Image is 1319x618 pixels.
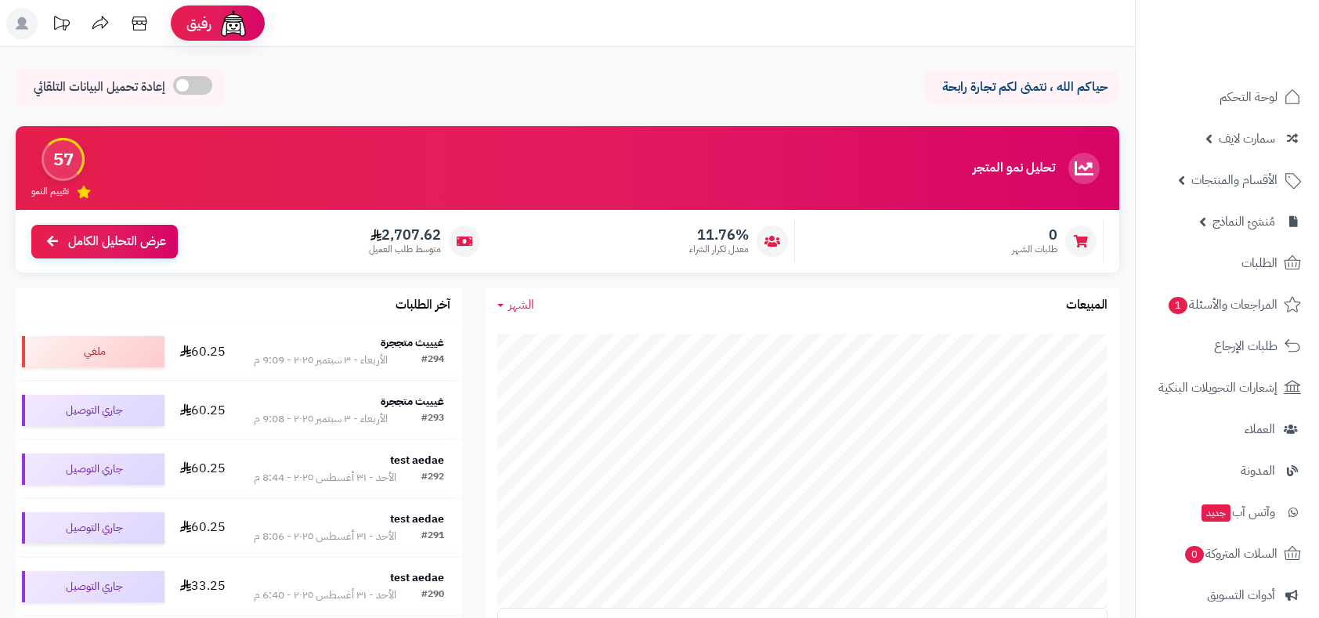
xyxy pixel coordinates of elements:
[171,440,236,498] td: 60.25
[34,78,165,96] span: إعادة تحميل البيانات التلقائي
[390,569,444,586] strong: test aedae
[22,336,164,367] div: ملغي
[390,511,444,527] strong: test aedae
[421,470,444,486] div: #292
[935,78,1108,96] p: حياكم الله ، نتمنى لكم تجارة رابحة
[1185,546,1204,563] span: 0
[421,529,444,544] div: #291
[421,411,444,427] div: #293
[254,352,388,368] div: الأربعاء - ٣ سبتمبر ٢٠٢٥ - 9:09 م
[390,452,444,468] strong: test aedae
[381,334,444,351] strong: غيييث متججرة
[1241,460,1275,482] span: المدونة
[22,512,164,544] div: جاري التوصيل
[1202,504,1230,522] span: جديد
[1145,493,1310,531] a: وآتس آبجديد
[68,233,166,251] span: عرض التحليل الكامل
[1066,298,1108,313] h3: المبيعات
[254,411,388,427] div: الأربعاء - ٣ سبتمبر ٢٠٢٥ - 9:08 م
[1145,535,1310,573] a: السلات المتروكة0
[1145,369,1310,407] a: إشعارات التحويلات البنكية
[1167,294,1277,316] span: المراجعات والأسئلة
[31,185,69,198] span: تقييم النمو
[1219,128,1275,150] span: سمارت لايف
[1158,377,1277,399] span: إشعارات التحويلات البنكية
[1145,286,1310,323] a: المراجعات والأسئلة1
[31,225,178,258] a: عرض التحليل الكامل
[186,14,211,33] span: رفيق
[689,243,749,256] span: معدل تكرار الشراء
[497,296,534,314] a: الشهر
[1212,37,1304,70] img: logo-2.png
[421,352,444,368] div: #294
[1220,86,1277,108] span: لوحة التحكم
[254,587,396,603] div: الأحد - ٣١ أغسطس ٢٠٢٥ - 6:40 م
[22,571,164,602] div: جاري التوصيل
[171,499,236,557] td: 60.25
[1145,327,1310,365] a: طلبات الإرجاع
[1012,243,1057,256] span: طلبات الشهر
[22,395,164,426] div: جاري التوصيل
[1145,452,1310,490] a: المدونة
[369,226,441,244] span: 2,707.62
[171,558,236,616] td: 33.25
[1169,297,1187,314] span: 1
[1145,244,1310,282] a: الطلبات
[1145,78,1310,116] a: لوحة التحكم
[381,393,444,410] strong: غيييث متججرة
[254,470,396,486] div: الأحد - ٣١ أغسطس ٢٠٢٥ - 8:44 م
[1145,410,1310,448] a: العملاء
[1145,576,1310,614] a: أدوات التسويق
[1012,226,1057,244] span: 0
[421,587,444,603] div: #290
[689,226,749,244] span: 11.76%
[1214,335,1277,357] span: طلبات الإرجاع
[1241,252,1277,274] span: الطلبات
[508,295,534,314] span: الشهر
[42,8,81,43] a: تحديثات المنصة
[1200,501,1275,523] span: وآتس آب
[1191,169,1277,191] span: الأقسام والمنتجات
[973,161,1055,175] h3: تحليل نمو المتجر
[1212,211,1275,233] span: مُنشئ النماذج
[22,454,164,485] div: جاري التوصيل
[254,529,396,544] div: الأحد - ٣١ أغسطس ٢٠٢٥ - 8:06 م
[1245,418,1275,440] span: العملاء
[171,381,236,439] td: 60.25
[396,298,450,313] h3: آخر الطلبات
[218,8,249,39] img: ai-face.png
[171,323,236,381] td: 60.25
[1183,543,1277,565] span: السلات المتروكة
[1207,584,1275,606] span: أدوات التسويق
[369,243,441,256] span: متوسط طلب العميل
